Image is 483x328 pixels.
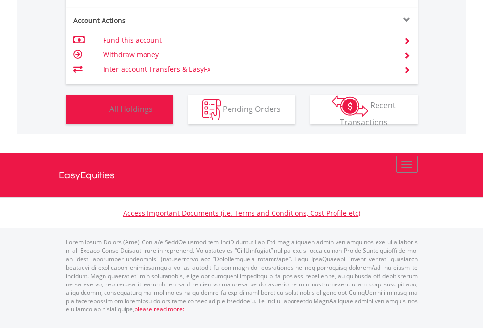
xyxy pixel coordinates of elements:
[66,16,242,25] div: Account Actions
[66,95,173,124] button: All Holdings
[123,208,360,218] a: Access Important Documents (i.e. Terms and Conditions, Cost Profile etc)
[310,95,418,124] button: Recent Transactions
[202,99,221,120] img: pending_instructions-wht.png
[332,95,368,117] img: transactions-zar-wht.png
[188,95,295,124] button: Pending Orders
[103,62,392,77] td: Inter-account Transfers & EasyFx
[66,238,418,313] p: Lorem Ipsum Dolors (Ame) Con a/e SeddOeiusmod tem InciDiduntut Lab Etd mag aliquaen admin veniamq...
[109,103,153,114] span: All Holdings
[59,153,425,197] a: EasyEquities
[103,33,392,47] td: Fund this account
[86,99,107,120] img: holdings-wht.png
[134,305,184,313] a: please read more:
[103,47,392,62] td: Withdraw money
[223,103,281,114] span: Pending Orders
